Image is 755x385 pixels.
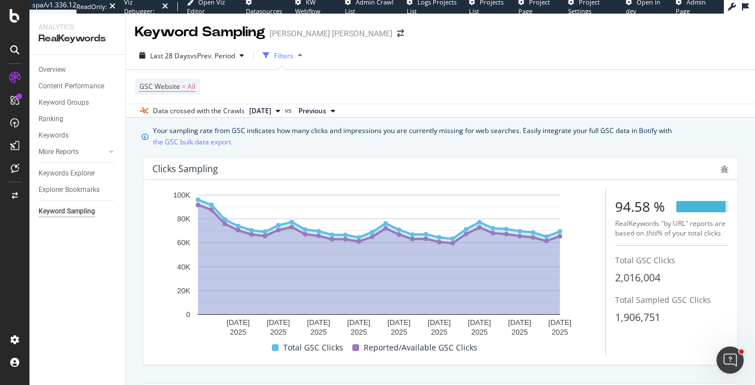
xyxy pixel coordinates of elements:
a: the GSC bulk data export. [153,136,233,148]
div: Filters [274,51,293,61]
text: [DATE] [508,318,531,327]
a: Overview [39,64,117,76]
div: Keywords Explorer [39,168,95,179]
div: RealKeywords [39,32,116,45]
div: Clicks Sampling [152,163,218,174]
span: Reported/Available GSC Clicks [364,341,477,354]
text: 2025 [511,328,528,336]
text: 80K [177,215,190,224]
div: Keywords [39,130,69,142]
div: arrow-right-arrow-left [397,29,404,37]
div: Ranking [39,113,63,125]
span: Datasources [246,7,282,15]
button: Previous [294,104,340,118]
div: Explorer Bookmarks [39,184,100,196]
span: Total GSC Clicks [283,341,343,354]
text: 2025 [431,328,447,336]
button: [DATE] [245,104,285,118]
text: [DATE] [468,318,491,327]
text: 2025 [230,328,246,336]
span: Total GSC Clicks [615,255,675,266]
a: Explorer Bookmarks [39,184,117,196]
a: Keyword Groups [39,97,117,109]
text: 60K [177,239,190,247]
text: [DATE] [307,318,330,327]
span: 2,016,004 [615,271,660,284]
div: Your sampling rate from GSC indicates how many clicks and impressions you are currently missing f... [153,126,735,148]
a: Keywords Explorer [39,168,117,179]
iframe: Intercom live chat [716,346,744,374]
div: Content Performance [39,80,104,92]
text: 2025 [471,328,488,336]
text: [DATE] [387,318,411,327]
i: this [646,228,657,238]
div: bug [720,165,728,173]
text: 2025 [310,328,327,336]
div: 94.58 % [615,197,665,216]
span: Last 28 Days [150,51,190,61]
text: [DATE] [227,318,250,327]
text: 2025 [270,328,287,336]
span: All [187,79,195,95]
text: 2025 [552,328,568,336]
text: 40K [177,263,190,271]
a: Content Performance [39,80,117,92]
span: Previous [298,106,326,116]
text: [DATE] [347,318,370,327]
div: [PERSON_NAME] [PERSON_NAME] [270,28,393,39]
span: GSC Website [139,82,180,91]
a: Keywords [39,130,117,142]
text: 0 [186,310,190,319]
text: 2025 [351,328,367,336]
div: RealKeywords "by URL" reports are based on % of your total clicks [615,219,728,238]
text: 20K [177,286,190,295]
span: Total Sampled GSC Clicks [615,294,711,305]
text: [DATE] [548,318,571,327]
span: = [182,82,186,91]
span: 2025 Jul. 21st [249,106,271,116]
div: ReadOnly: [76,2,107,11]
div: Overview [39,64,66,76]
a: Keyword Sampling [39,206,117,217]
span: vs [285,105,294,115]
button: Filters [258,46,307,65]
div: Analytics [39,23,116,32]
span: vs Prev. Period [190,51,235,61]
div: info banner [142,126,739,148]
button: Last 28 DaysvsPrev. Period [135,46,249,65]
text: [DATE] [267,318,290,327]
div: Data crossed with the Crawls [153,106,245,116]
text: [DATE] [428,318,451,327]
div: Keyword Sampling [135,23,265,42]
a: More Reports [39,146,106,158]
text: 2025 [391,328,407,336]
svg: A chart. [152,189,605,339]
div: Keyword Groups [39,97,89,109]
a: Ranking [39,113,117,125]
text: 100K [173,191,191,199]
div: More Reports [39,146,79,158]
span: 1,906,751 [615,310,660,324]
div: Keyword Sampling [39,206,95,217]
